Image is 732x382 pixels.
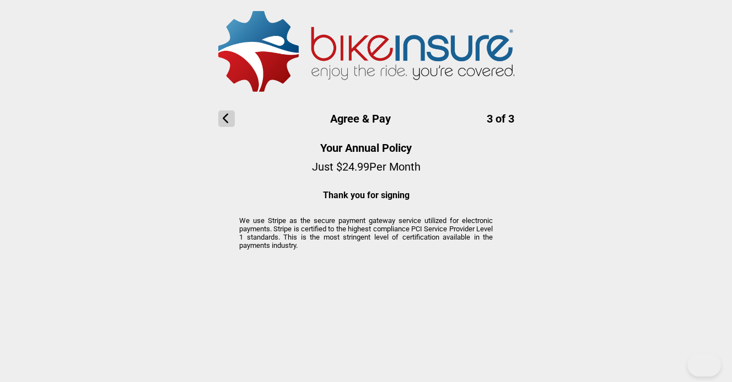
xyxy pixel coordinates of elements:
h2: Your Annual Policy [312,141,421,155]
span: 3 of 3 [487,112,514,125]
iframe: Toggle Customer Support [687,353,721,376]
p: Thank you for signing [312,190,421,200]
p: Just $ 24.99 Per Month [312,160,421,173]
h1: Agree & Pay [218,110,514,127]
iframe: Secure payment input frame [234,254,498,373]
p: We use Stripe as the secure payment gateway service utilized for electronic payments. Stripe is c... [239,216,493,250]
